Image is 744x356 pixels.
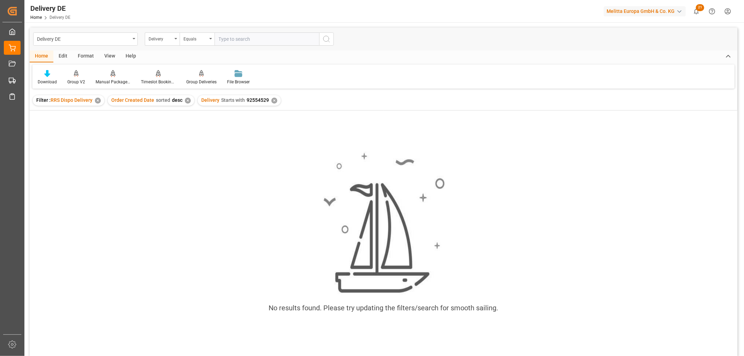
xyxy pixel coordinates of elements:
[149,34,172,42] div: Delivery
[704,3,720,19] button: Help Center
[51,97,92,103] span: RRS Dispo Delivery
[67,79,85,85] div: Group V2
[269,303,498,313] div: No results found. Please try updating the filters/search for smooth sailing.
[604,5,689,18] button: Melitta Europa GmbH & Co. KG
[53,51,73,62] div: Edit
[180,32,215,46] button: open menu
[111,97,154,103] span: Order Created Date
[30,3,70,14] div: Delivery DE
[38,79,57,85] div: Download
[247,97,269,103] span: 92554529
[201,97,219,103] span: Delivery
[33,32,138,46] button: open menu
[604,6,686,16] div: Melitta Europa GmbH & Co. KG
[156,97,170,103] span: sorted
[221,97,245,103] span: Starts with
[36,97,51,103] span: Filter :
[145,32,180,46] button: open menu
[30,15,42,20] a: Home
[96,79,130,85] div: Manual Package TypeDetermination
[323,152,445,294] img: smooth_sailing.jpeg
[141,79,176,85] div: Timeslot Booking Report
[30,51,53,62] div: Home
[319,32,334,46] button: search button
[172,97,182,103] span: desc
[73,51,99,62] div: Format
[696,4,704,11] span: 21
[689,3,704,19] button: show 21 new notifications
[37,34,130,43] div: Delivery DE
[95,98,101,104] div: ✕
[215,32,319,46] input: Type to search
[186,79,217,85] div: Group Deliveries
[185,98,191,104] div: ✕
[227,79,250,85] div: File Browser
[183,34,207,42] div: Equals
[99,51,120,62] div: View
[120,51,141,62] div: Help
[271,98,277,104] div: ✕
